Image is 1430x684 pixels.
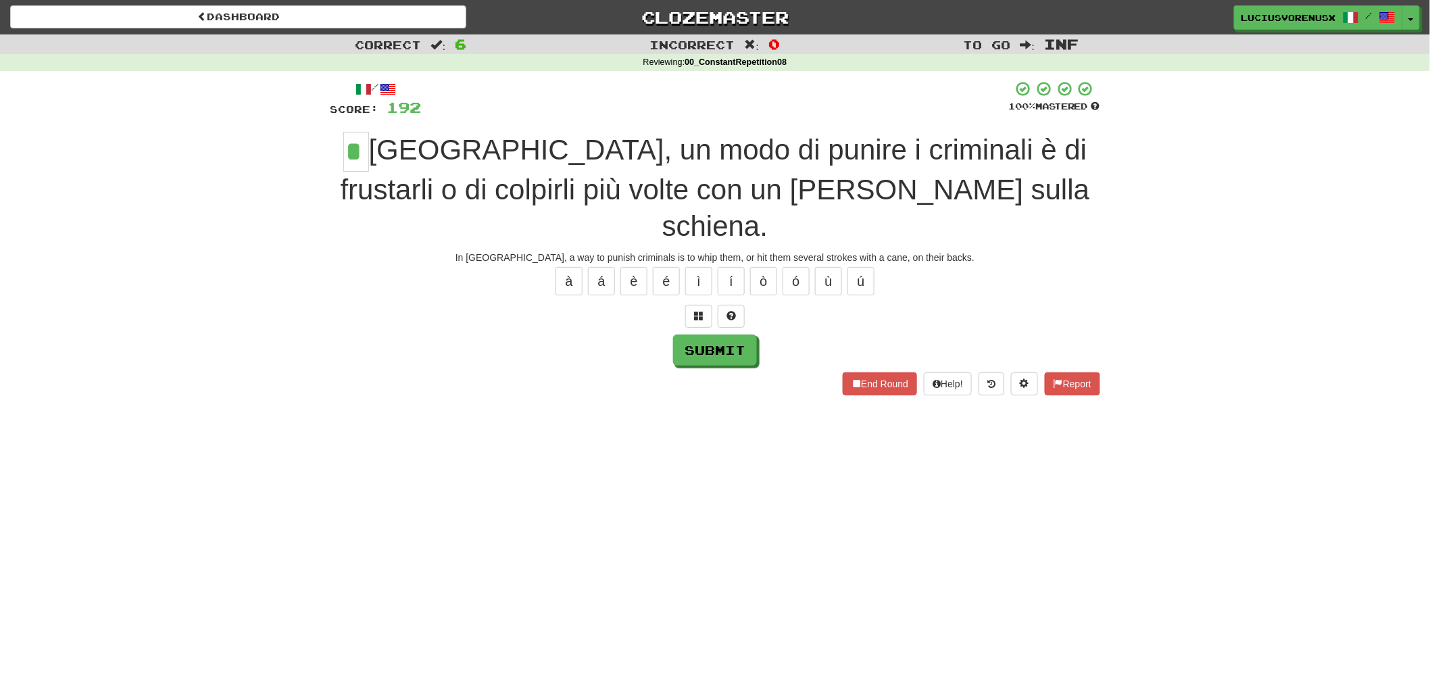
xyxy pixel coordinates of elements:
button: Submit [673,335,757,366]
span: Inf [1044,36,1079,52]
button: End Round [843,372,917,395]
span: To go [964,38,1011,51]
span: Correct [355,38,422,51]
button: ì [685,267,712,295]
span: [GEOGRAPHIC_DATA], un modo di punire i criminali è di frustarli o di colpirli più volte con un [P... [341,134,1090,242]
button: ò [750,267,777,295]
button: è [620,267,647,295]
a: LuciusVorenusX / [1234,5,1403,30]
button: Switch sentence to multiple choice alt+p [685,305,712,328]
span: 100 % [1008,101,1035,112]
button: ù [815,267,842,295]
div: Mastered [1008,101,1100,113]
span: : [431,39,446,51]
span: 0 [768,36,780,52]
span: : [745,39,760,51]
a: Dashboard [10,5,466,28]
button: á [588,267,615,295]
button: Report [1045,372,1100,395]
button: í [718,267,745,295]
button: ó [783,267,810,295]
span: Incorrect [650,38,735,51]
span: LuciusVorenusX [1241,11,1336,24]
div: / [330,80,421,97]
button: ú [847,267,874,295]
span: 6 [455,36,466,52]
span: : [1020,39,1035,51]
button: Single letter hint - you only get 1 per sentence and score half the points! alt+h [718,305,745,328]
button: Round history (alt+y) [979,372,1004,395]
button: Help! [924,372,972,395]
span: 192 [387,99,421,116]
strong: 00_ConstantRepetition08 [685,57,787,67]
button: à [556,267,583,295]
button: é [653,267,680,295]
a: Clozemaster [487,5,943,29]
span: / [1366,11,1373,20]
div: In [GEOGRAPHIC_DATA], a way to punish criminals is to whip them, or hit them several strokes with... [330,251,1100,264]
span: Score: [330,103,378,115]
